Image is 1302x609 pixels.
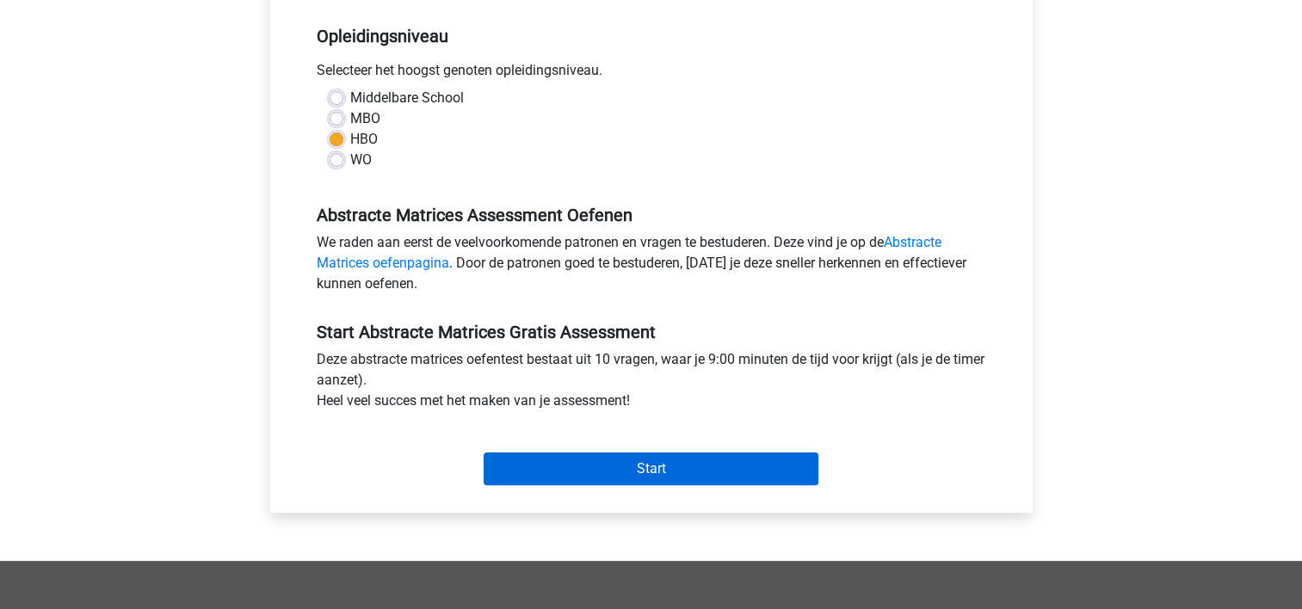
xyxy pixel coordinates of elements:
label: MBO [350,108,380,129]
h5: Start Abstracte Matrices Gratis Assessment [317,322,986,342]
div: Deze abstracte matrices oefentest bestaat uit 10 vragen, waar je 9:00 minuten de tijd voor krijgt... [304,349,999,418]
h5: Opleidingsniveau [317,19,986,53]
label: HBO [350,129,378,150]
div: We raden aan eerst de veelvoorkomende patronen en vragen te bestuderen. Deze vind je op de . Door... [304,232,999,301]
h5: Abstracte Matrices Assessment Oefenen [317,205,986,225]
input: Start [484,452,818,485]
div: Selecteer het hoogst genoten opleidingsniveau. [304,60,999,88]
label: Middelbare School [350,88,464,108]
label: WO [350,150,372,170]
